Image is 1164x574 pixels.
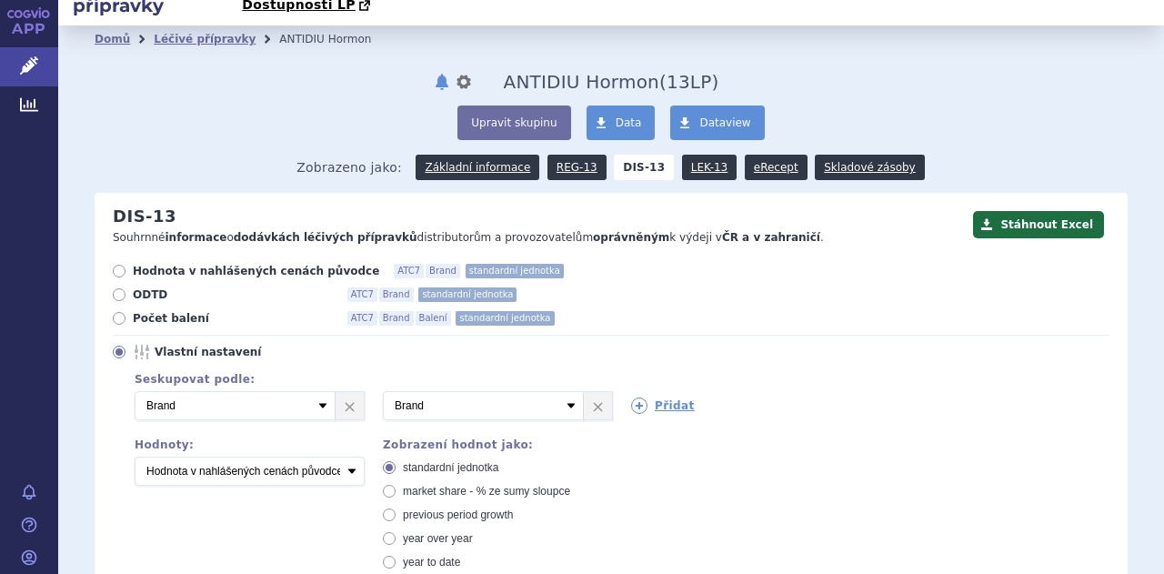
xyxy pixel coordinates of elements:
span: 13 [667,71,690,93]
span: standardní jednotka [466,264,564,278]
span: ATC7 [347,287,377,302]
span: previous period growth [403,509,513,521]
span: ODTD [133,287,333,302]
div: 2 [116,391,1109,420]
span: ATC7 [394,264,424,278]
span: Zobrazeno jako: [296,155,402,180]
span: Dataview [699,116,750,129]
span: standardní jednotka [456,311,554,326]
span: Balení [416,311,451,326]
div: Hodnoty: [135,438,365,451]
strong: oprávněným [593,231,669,244]
span: ( LP) [659,71,718,93]
span: Brand [379,287,414,302]
span: Brand [426,264,460,278]
span: standardní jednotka [418,287,517,302]
button: Upravit skupinu [457,106,570,140]
a: Skladové zásoby [815,155,924,180]
button: Stáhnout Excel [973,211,1104,238]
strong: DIS-13 [614,155,674,180]
a: eRecept [745,155,808,180]
strong: dodávkách léčivých přípravků [234,231,417,244]
div: Seskupovat podle: [116,373,1109,386]
div: Zobrazení hodnot jako: [383,438,613,451]
span: Data [616,116,642,129]
span: ANTIDIU Hormon [504,71,659,93]
span: Hodnota v nahlášených cenách původce [133,264,379,278]
a: Přidat [631,398,695,414]
span: market share - % ze sumy sloupce [403,485,570,498]
span: Počet balení [133,311,333,326]
button: nastavení [455,71,473,93]
a: LEK-13 [682,155,737,180]
button: notifikace [433,71,451,93]
a: × [584,392,612,419]
span: standardní jednotka [403,461,498,474]
strong: informace [166,231,227,244]
a: Léčivé přípravky [154,33,256,45]
h2: DIS-13 [113,206,176,227]
a: REG-13 [547,155,607,180]
span: Brand [379,311,414,326]
a: Domů [95,33,130,45]
a: Základní informace [416,155,539,180]
p: Souhrnné o distributorům a provozovatelům k výdeji v . [113,230,964,246]
span: year over year [403,532,473,545]
span: year to date [403,556,460,569]
span: Vlastní nastavení [155,345,355,359]
span: ATC7 [347,311,377,326]
a: Dataview [670,106,764,140]
a: Data [587,106,656,140]
li: ANTIDIU Hormon [279,25,395,53]
strong: ČR a v zahraničí [722,231,820,244]
a: × [336,392,364,419]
